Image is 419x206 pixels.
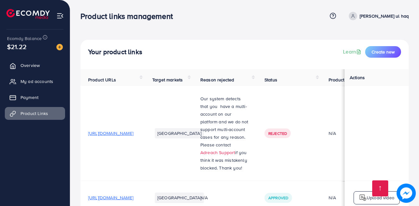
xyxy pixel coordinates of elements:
[268,131,287,136] span: Rejected
[7,35,42,42] span: Ecomdy Balance
[264,77,277,83] span: Status
[88,48,142,56] h4: Your product links
[200,77,234,83] span: Reason rejected
[343,48,363,55] a: Learn
[367,194,394,202] p: Upload video
[360,12,409,20] p: [PERSON_NAME] ul haq
[5,59,65,72] a: Overview
[21,94,38,101] span: Payment
[155,193,204,203] li: [GEOGRAPHIC_DATA]
[200,194,208,201] span: N/A
[350,74,365,81] span: Actions
[7,42,27,51] span: $21.22
[372,49,395,55] span: Create new
[88,130,133,136] span: [URL][DOMAIN_NAME]
[329,77,357,83] span: Product video
[268,195,288,201] span: Approved
[155,128,204,138] li: [GEOGRAPHIC_DATA]
[88,77,116,83] span: Product URLs
[56,12,64,20] img: menu
[21,62,40,69] span: Overview
[200,149,247,171] span: if you think it was mistakenly blocked. Thank you!
[200,149,235,156] a: Adreach Support
[5,75,65,88] a: My ad accounts
[397,184,415,202] img: image
[21,110,48,117] span: Product Links
[5,107,65,120] a: Product Links
[6,9,50,19] img: logo
[329,130,374,136] div: N/A
[88,194,133,201] span: [URL][DOMAIN_NAME]
[80,12,178,21] h3: Product links management
[365,46,401,58] button: Create new
[152,77,183,83] span: Target markets
[329,194,374,201] div: N/A
[21,78,53,85] span: My ad accounts
[56,44,63,50] img: image
[346,12,409,20] a: [PERSON_NAME] ul haq
[200,95,248,148] span: Our system detects that you have a multi-account on our platform and we do not support multi-acco...
[5,91,65,104] a: Payment
[359,194,367,202] img: logo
